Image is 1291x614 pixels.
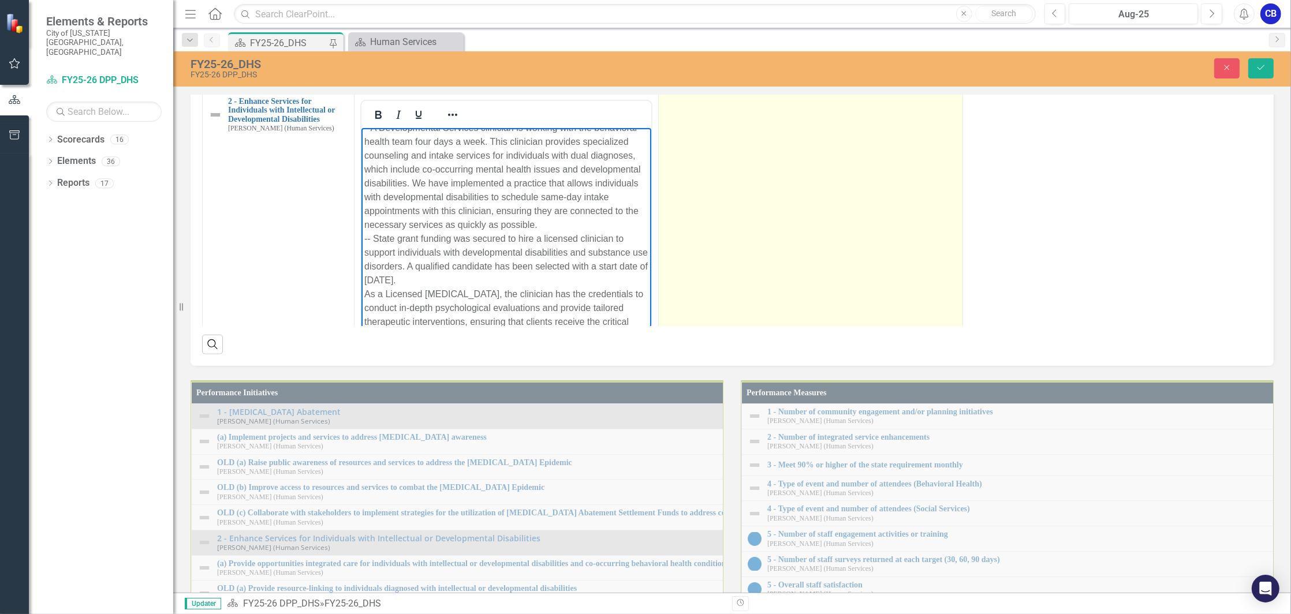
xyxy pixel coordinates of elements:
div: 36 [102,156,120,166]
div: » [227,597,723,611]
img: ClearPoint Strategy [6,13,26,33]
button: Bold [368,107,388,123]
span: Updater [185,598,221,609]
div: 17 [95,178,114,188]
input: Search ClearPoint... [234,4,1035,24]
div: Aug-25 [1073,8,1194,21]
a: Scorecards [57,133,105,147]
div: FY25-26_DHS [191,58,802,70]
button: Search [975,6,1033,22]
div: Human Services [370,35,461,49]
span: Search [991,9,1016,18]
button: Underline [409,107,428,123]
input: Search Below... [46,102,162,122]
div: FY25-26_DHS [324,598,381,609]
div: Open Intercom Messenger [1252,575,1279,602]
div: FY25-26 DPP_DHS [191,70,802,79]
a: FY25-26 DPP_DHS [243,598,320,609]
button: Aug-25 [1069,3,1198,24]
iframe: Rich Text Area [361,128,651,330]
div: FY25-26_DHS [250,36,326,50]
a: Human Services [351,35,461,49]
button: Italic [389,107,408,123]
a: Reports [57,177,89,190]
a: 2 - Enhance Services for Individuals with Intellectual or Developmental Disabilities [228,97,348,123]
small: City of [US_STATE][GEOGRAPHIC_DATA], [GEOGRAPHIC_DATA] [46,28,162,57]
a: FY25-26 DPP_DHS [46,74,162,87]
button: Reveal or hide additional toolbar items [443,107,462,123]
span: Elements & Reports [46,14,162,28]
div: 16 [110,134,129,144]
img: Not Defined [208,108,222,122]
a: Elements [57,155,96,168]
small: [PERSON_NAME] (Human Services) [228,125,334,132]
button: CB [1260,3,1281,24]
